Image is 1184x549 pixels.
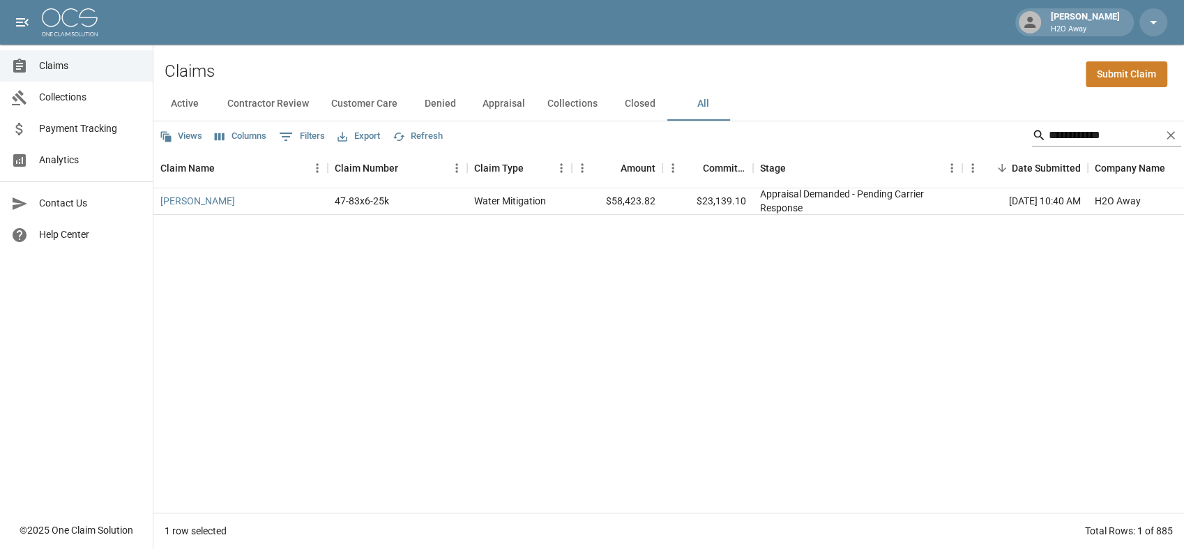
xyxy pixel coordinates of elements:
a: [PERSON_NAME] [160,194,235,208]
div: Stage [753,149,962,188]
button: Show filters [275,126,328,148]
button: Active [153,87,216,121]
img: ocs-logo-white-transparent.png [42,8,98,36]
span: Help Center [39,227,142,242]
div: dynamic tabs [153,87,1184,121]
button: Sort [398,158,418,178]
button: Refresh [389,126,446,147]
div: Claim Type [474,149,524,188]
p: H2O Away [1051,24,1120,36]
div: Date Submitted [1012,149,1081,188]
button: Select columns [211,126,270,147]
button: Denied [409,87,471,121]
button: Menu [551,158,572,179]
button: Menu [572,158,593,179]
div: Claim Name [153,149,328,188]
button: Views [156,126,206,147]
button: Menu [941,158,962,179]
button: Menu [962,158,983,179]
div: Search [1032,124,1181,149]
div: Date Submitted [962,149,1088,188]
button: Collections [536,87,609,121]
span: Analytics [39,153,142,167]
div: Claim Type [467,149,572,188]
div: [DATE] 10:40 AM [962,188,1088,215]
button: Sort [601,158,621,178]
div: [PERSON_NAME] [1045,10,1125,35]
button: Contractor Review [216,87,320,121]
div: Claim Number [328,149,467,188]
button: Appraisal [471,87,536,121]
div: Company Name [1095,149,1165,188]
div: Committed Amount [703,149,746,188]
div: 1 row selected [165,524,227,538]
button: Clear [1160,125,1181,146]
button: Sort [683,158,703,178]
div: 47-83x6-25k [335,194,389,208]
button: Sort [215,158,234,178]
div: Amount [572,149,662,188]
div: Claim Name [160,149,215,188]
h2: Claims [165,61,215,82]
div: $23,139.10 [662,188,753,215]
span: Contact Us [39,196,142,211]
button: Customer Care [320,87,409,121]
button: Menu [662,158,683,179]
div: Committed Amount [662,149,753,188]
button: Sort [786,158,805,178]
span: Collections [39,90,142,105]
button: open drawer [8,8,36,36]
button: Sort [992,158,1012,178]
button: All [671,87,734,121]
span: Payment Tracking [39,121,142,136]
button: Closed [609,87,671,121]
div: Amount [621,149,655,188]
div: Stage [760,149,786,188]
span: Claims [39,59,142,73]
button: Menu [307,158,328,179]
div: © 2025 One Claim Solution [20,523,133,537]
div: Appraisal Demanded - Pending Carrier Response [760,187,955,215]
button: Export [334,126,384,147]
div: $58,423.82 [572,188,662,215]
div: Water Mitigation [474,194,546,208]
button: Sort [524,158,543,178]
div: Claim Number [335,149,398,188]
button: Menu [446,158,467,179]
div: H2O Away [1095,194,1141,208]
div: Total Rows: 1 of 885 [1085,524,1173,538]
a: Submit Claim [1086,61,1167,87]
